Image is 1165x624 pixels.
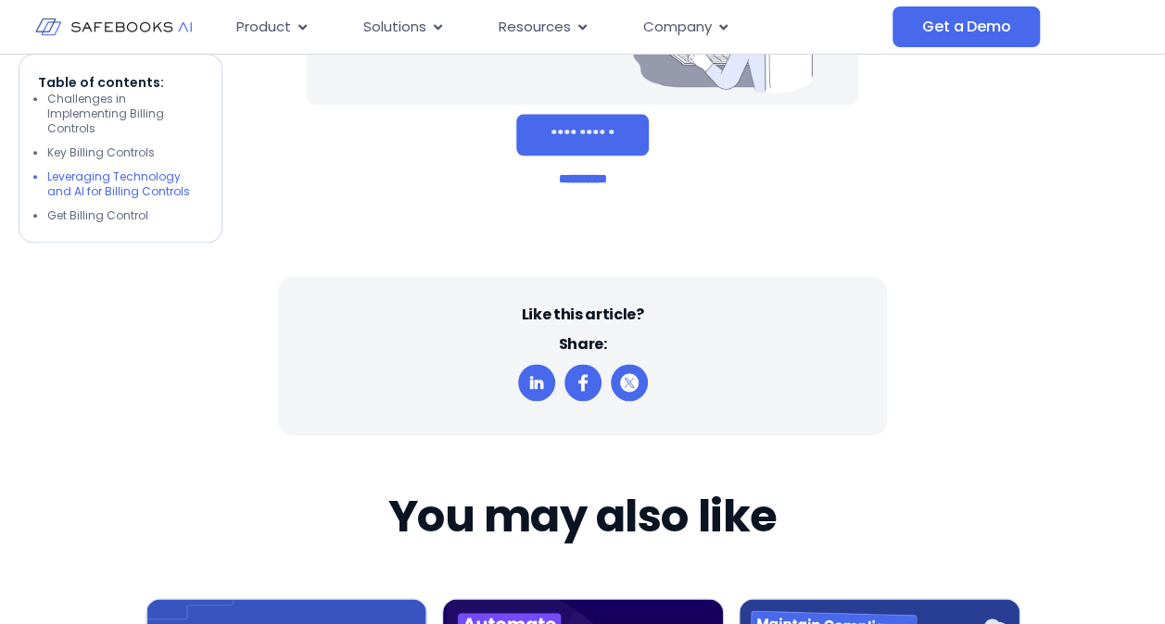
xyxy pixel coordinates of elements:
[222,9,893,45] div: Menu Toggle
[236,17,291,38] span: Product
[47,93,203,137] li: Challenges in Implementing Billing Controls
[521,305,643,325] h6: Like this article?
[499,17,571,38] span: Resources
[47,170,203,200] li: Leveraging Technology and AI for Billing Controls
[47,209,203,224] li: Get Billing Control
[38,74,203,93] p: Table of contents:
[388,491,778,543] h2: You may also like
[558,334,606,355] h6: Share:
[893,6,1040,47] a: Get a Demo
[922,18,1010,36] span: Get a Demo
[222,9,893,45] nav: Menu
[363,17,426,38] span: Solutions
[643,17,712,38] span: Company
[47,146,203,161] li: Key Billing Controls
